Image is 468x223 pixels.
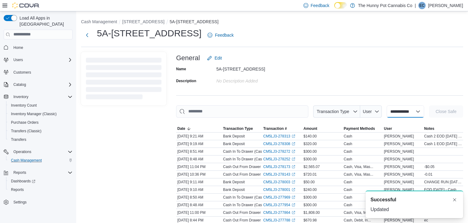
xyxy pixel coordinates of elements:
[303,149,317,154] span: $300.00
[11,169,29,176] button: Reports
[176,140,222,148] div: [DATE] 9:19 AM
[344,134,352,139] div: Cash
[303,172,317,177] span: $720.01
[11,137,26,142] span: Transfers
[223,134,245,139] p: Bank Deposit
[363,109,372,114] span: User
[292,211,295,214] svg: External link
[1,56,75,64] button: Users
[11,120,39,125] span: Purchase Orders
[11,198,73,206] span: Settings
[176,155,222,163] div: [DATE] 8:48 AM
[9,110,59,118] a: Inventory Manager (Classic)
[81,29,93,41] button: Next
[176,194,222,201] div: [DATE] 8:50 AM
[177,126,185,131] span: Date
[344,141,352,146] div: Cash
[384,141,414,146] span: [PERSON_NAME]
[11,129,41,133] span: Transfers (Classic)
[13,45,23,50] span: Home
[214,55,222,61] span: Edit
[9,136,73,143] span: Transfers
[6,101,75,110] button: Inventory Count
[17,15,73,27] span: Load All Apps in [GEOGRAPHIC_DATA]
[384,172,414,177] span: [PERSON_NAME]
[303,195,317,200] span: $300.00
[11,112,57,116] span: Inventory Manager (Classic)
[9,186,26,193] a: Reports
[9,110,73,118] span: Inventory Manager (Classic)
[420,2,425,9] span: EC
[1,93,75,101] button: Inventory
[9,119,73,126] span: Purchase Orders
[344,203,352,207] div: Cash
[11,93,31,101] button: Inventory
[384,149,414,154] span: [PERSON_NAME]
[176,67,186,71] label: Name
[170,19,218,24] button: 5A-[STREET_ADDRESS]
[11,56,73,64] span: Users
[13,82,26,87] span: Catalog
[415,2,416,9] p: |
[13,200,27,205] span: Settings
[424,126,434,131] span: Notes
[176,105,308,118] input: This is a search bar. As you type, the results lower in the page will automatically filter.
[223,203,268,207] p: Cash In To Drawer (Cash 1)
[122,19,164,24] button: [STREET_ADDRESS]
[6,127,75,135] button: Transfers (Classic)
[11,169,73,176] span: Reports
[176,171,222,178] div: [DATE] 10:36 PM
[223,149,268,154] p: Cash In To Drawer (Cash 2)
[223,141,245,146] p: Bank Deposit
[384,180,414,185] span: [PERSON_NAME]
[11,199,29,206] a: Settings
[1,68,75,77] button: Customers
[222,125,262,132] button: Transaction Type
[344,180,352,185] div: Cash
[303,218,317,223] span: $670.98
[303,203,317,207] span: $300.00
[370,196,396,203] span: Successful
[303,180,315,185] span: $50.00
[344,164,373,169] div: Cash, Visa, Mas...
[292,218,295,222] svg: External link
[384,157,414,162] span: [PERSON_NAME]
[215,32,233,38] span: Feedback
[223,157,268,162] p: Cash In To Drawer (Cash 1)
[9,102,39,109] a: Inventory Count
[81,19,117,24] button: Cash Management
[223,218,276,223] p: Cash Out From Drawer (Cash 2)
[303,126,317,131] span: Amount
[86,59,161,101] span: Loading
[383,125,423,132] button: User
[344,187,352,192] div: Cash
[11,44,73,51] span: Home
[344,157,352,162] div: Cash
[292,165,295,169] svg: External link
[11,103,37,108] span: Inventory Count
[223,210,276,215] p: Cash Out From Drawer (Cash 1)
[292,142,295,146] svg: External link
[176,79,196,83] label: Description
[81,19,463,26] nav: An example of EuiBreadcrumbs
[176,133,222,140] div: [DATE] 9:21 AM
[313,105,360,118] button: Transaction Type
[223,180,245,185] p: Bank Deposit
[451,196,458,203] button: Dismiss toast
[12,2,40,9] img: Cova
[1,80,75,89] button: Catalog
[292,180,295,184] svg: External link
[263,195,295,200] a: CM5LJ3-277969External link
[9,157,73,164] span: Cash Management
[317,109,349,114] span: Transaction Type
[344,218,371,223] div: Cash, Debit, In...
[1,43,75,52] button: Home
[1,198,75,207] button: Settings
[13,170,26,175] span: Reports
[292,134,295,138] svg: External link
[13,57,23,62] span: Users
[216,76,298,83] div: No Description added
[9,177,38,185] a: Dashboards
[334,2,347,9] input: Dark Mode
[360,105,382,118] button: User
